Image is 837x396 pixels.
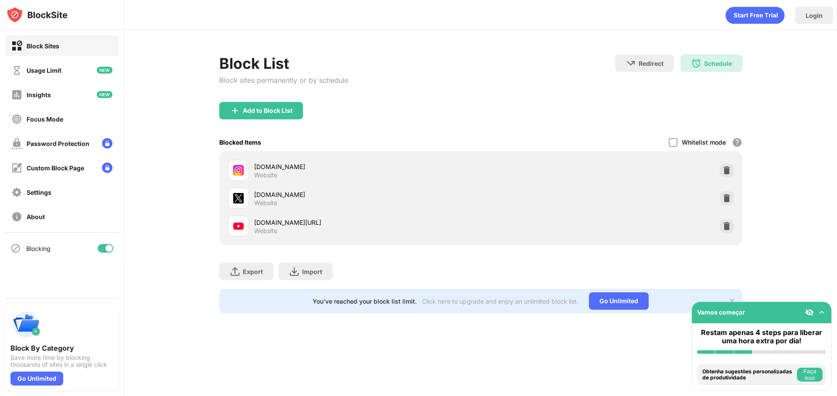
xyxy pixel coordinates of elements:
div: Settings [27,189,51,196]
img: blocking-icon.svg [10,243,21,254]
div: Save more time by blocking thousands of sites in a single click [10,354,113,368]
img: customize-block-page-off.svg [11,162,22,173]
img: omni-setup-toggle.svg [817,308,826,317]
img: lock-menu.svg [102,162,112,173]
div: Blocking [26,245,51,252]
img: x-button.svg [728,298,735,305]
img: block-on.svg [11,41,22,51]
div: Whitelist mode [682,139,726,146]
img: settings-off.svg [11,187,22,198]
img: focus-off.svg [11,114,22,125]
div: Go Unlimited [10,372,63,386]
div: [DOMAIN_NAME][URL] [254,218,481,227]
div: Click here to upgrade and enjoy an unlimited block list. [422,298,578,305]
img: logo-blocksite.svg [6,6,68,24]
div: Block sites permanently or by schedule [219,76,348,85]
div: Usage Limit [27,67,61,74]
div: Custom Block Page [27,164,84,172]
div: Go Unlimited [589,292,649,310]
div: animation [725,7,785,24]
button: Faça isso [797,368,823,382]
div: Vamos começar [697,308,745,316]
div: [DOMAIN_NAME] [254,162,481,171]
div: Website [254,171,277,179]
div: Redirect [639,60,663,67]
div: Schedule [704,60,732,67]
div: Insights [27,91,51,98]
div: Import [302,268,322,275]
img: new-icon.svg [97,67,112,74]
div: Block Sites [27,42,59,50]
img: favicons [233,221,244,231]
div: You’ve reached your block list limit. [313,298,417,305]
img: push-categories.svg [10,309,42,340]
img: password-protection-off.svg [11,138,22,149]
div: Website [254,227,277,235]
div: Block By Category [10,344,113,352]
img: time-usage-off.svg [11,65,22,76]
img: lock-menu.svg [102,138,112,149]
div: Login [806,12,823,19]
div: About [27,213,45,220]
img: about-off.svg [11,211,22,222]
div: Website [254,199,277,207]
div: Password Protection [27,140,89,147]
img: favicons [233,193,244,203]
div: Block List [219,54,348,72]
div: Blocked Items [219,139,261,146]
div: Export [243,268,263,275]
img: eye-not-visible.svg [805,308,814,317]
div: Add to Block List [243,107,293,114]
div: [DOMAIN_NAME] [254,190,481,199]
div: Restam apenas 4 steps para liberar uma hora extra por dia! [697,328,826,345]
img: insights-off.svg [11,89,22,100]
div: Focus Mode [27,115,63,123]
img: favicons [233,165,244,176]
div: Obtenha sugestões personalizadas de produtividade [702,369,795,381]
img: new-icon.svg [97,91,112,98]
